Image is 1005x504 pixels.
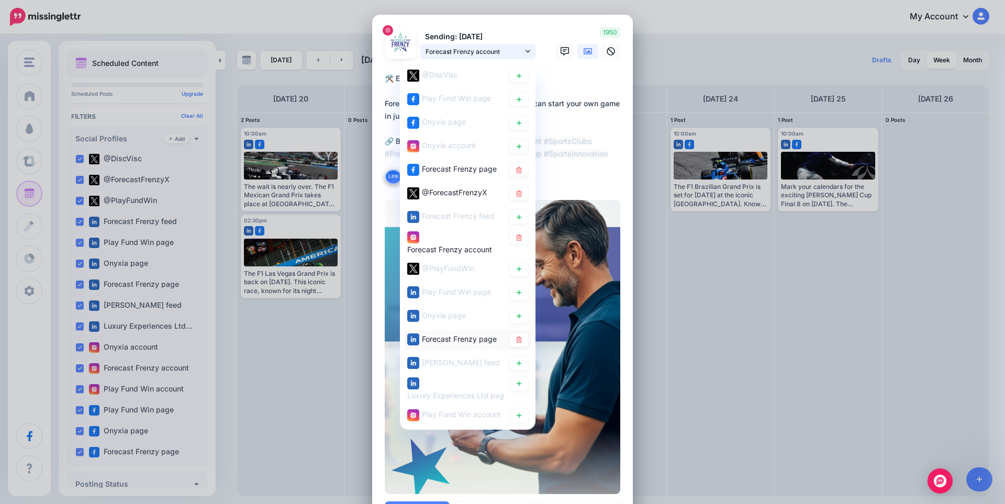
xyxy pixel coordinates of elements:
[422,188,487,197] span: @ForecastFrenzyX
[928,468,953,494] div: Open Intercom Messenger
[407,244,492,253] span: Forecast Frenzy account
[422,211,495,220] span: Forecast Frenzy feed
[600,27,620,38] span: 1950
[422,334,497,343] span: Forecast Frenzy page
[407,409,419,421] img: instagram-square.png
[407,286,419,298] img: linkedin-square.png
[422,164,497,173] span: Forecast Frenzy page
[407,391,508,400] span: Luxury Experiences Ltd page
[407,187,419,199] img: twitter-square.png
[420,31,535,43] p: Sending: [DATE]
[407,163,419,175] img: facebook-square.png
[407,93,419,105] img: facebook-square.png
[407,377,419,389] img: linkedin-square.png
[407,210,419,222] img: linkedin-square.png
[388,30,413,55] img: 527189219_17844918750540226_8370002298557735962_n-bsa155116.jpg
[420,44,535,59] a: Forecast Frenzy account
[422,141,476,150] span: Onyxia account
[407,69,419,81] img: twitter-square.png
[422,263,474,272] span: @PlayFundWin
[407,140,419,152] img: instagram-square.png
[385,72,626,160] div: 🛠️ Easy setup, no tech skills needed! Forecast Frenzy is built for clubs, and you can start your ...
[407,231,419,243] img: instagram-square.png
[385,169,402,184] button: Link
[422,310,466,319] span: Onyxia page
[407,357,419,369] img: linkedin-square.png
[422,94,491,103] span: Play Fund Win page
[407,310,419,322] img: linkedin-square.png
[422,70,458,79] span: @DiscVisc
[422,287,491,296] span: Play Fund Win page
[422,410,501,419] span: Play Fund Win account
[426,46,523,57] span: Forecast Frenzy account
[422,357,500,366] span: [PERSON_NAME] feed
[385,200,620,495] img: JG2XO0T0N738FEF80GHRG8HJ935ZCHZI.png
[407,116,419,128] img: facebook-square.png
[407,333,419,345] img: linkedin-square.png
[407,263,419,275] img: twitter-square.png
[422,117,466,126] span: Onyxia page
